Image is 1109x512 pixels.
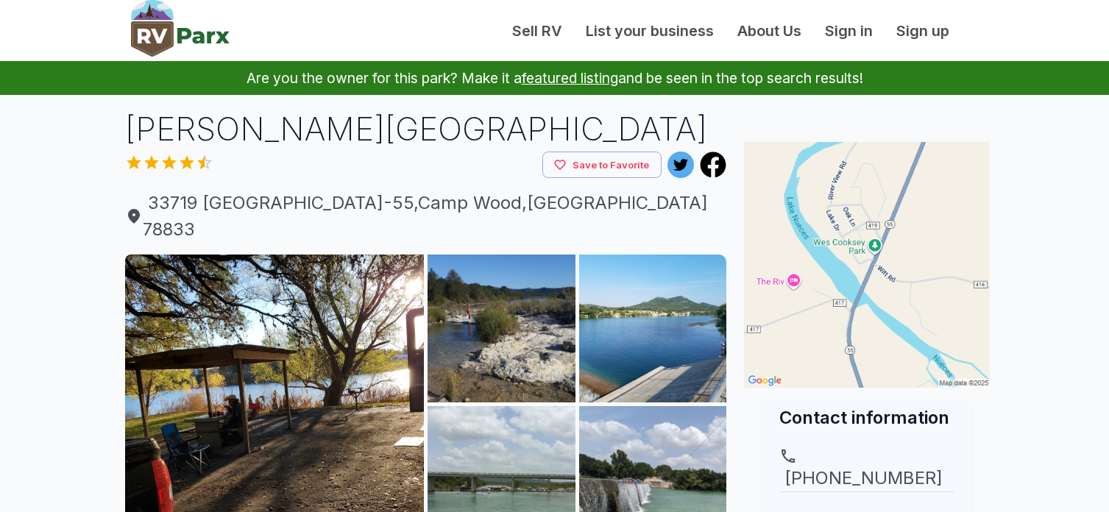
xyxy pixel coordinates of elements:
p: Are you the owner for this park? Make it a and be seen in the top search results! [18,61,1091,95]
a: List your business [574,20,726,42]
h1: [PERSON_NAME][GEOGRAPHIC_DATA] [125,107,727,152]
a: About Us [726,20,813,42]
img: Map for Wes Cooksey Park [744,142,990,388]
img: AAcXr8pq_mFSqEPNjo6U6TmICMijFWEqmnU8WrSNLobdv1wn96hdaP-ONAlb9hpd0NSdVXwLz0VSoAeaiketzL5e1y58M2aDS... [579,255,727,402]
a: Sign up [885,20,961,42]
a: Sell RV [500,20,574,42]
a: 33719 [GEOGRAPHIC_DATA]-55,Camp Wood,[GEOGRAPHIC_DATA] 78833 [125,190,727,243]
span: 33719 [GEOGRAPHIC_DATA]-55 , Camp Wood , [GEOGRAPHIC_DATA] 78833 [125,190,727,243]
h2: Contact information [779,405,954,430]
a: featured listing [522,69,618,87]
button: Save to Favorite [542,152,662,179]
img: AAcXr8os-U9_Dbz1fAcmaYQhOX7FB6VAppFN-JT55idHdker9ueBWVQNhdKedQwFTQ4U4qTWn9Y3e8XCJuOeEC3Fs3BRY51jx... [428,255,575,402]
a: Sign in [813,20,885,42]
a: [PHONE_NUMBER] [779,447,954,491]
